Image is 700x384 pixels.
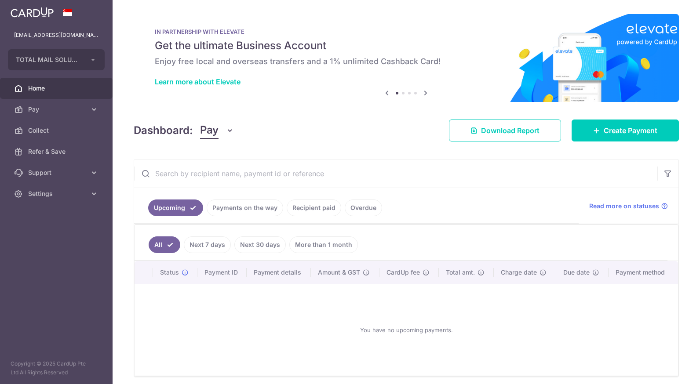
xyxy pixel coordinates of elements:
[481,125,540,136] span: Download Report
[345,199,382,216] a: Overdue
[604,125,657,136] span: Create Payment
[184,236,231,253] a: Next 7 days
[197,261,247,284] th: Payment ID
[449,120,561,141] a: Download Report
[155,39,658,53] h5: Get the ultimate Business Account
[155,77,241,86] a: Learn more about Elevate
[446,268,475,277] span: Total amt.
[563,268,590,277] span: Due date
[145,291,667,369] div: You have no upcoming payments.
[16,55,81,64] span: TOTAL MAIL SOLUTIONS PTE. LTD.
[148,199,203,216] a: Upcoming
[28,189,86,198] span: Settings
[28,147,86,156] span: Refer & Save
[28,84,86,93] span: Home
[200,122,219,139] span: Pay
[200,122,234,139] button: Pay
[11,7,54,18] img: CardUp
[287,199,341,216] a: Recipient paid
[289,236,358,253] a: More than 1 month
[234,236,286,253] a: Next 30 days
[589,202,659,210] span: Read more on statuses
[28,105,86,114] span: Pay
[134,123,193,138] h4: Dashboard:
[134,159,657,188] input: Search by recipient name, payment id or reference
[14,31,98,40] p: [EMAIL_ADDRESS][DOMAIN_NAME]
[589,202,668,210] a: Read more on statuses
[155,56,658,67] h6: Enjoy free local and overseas transfers and a 1% unlimited Cashback Card!
[501,268,537,277] span: Charge date
[155,28,658,35] p: IN PARTNERSHIP WITH ELEVATE
[28,126,86,135] span: Collect
[28,168,86,177] span: Support
[207,199,283,216] a: Payments on the way
[572,120,679,141] a: Create Payment
[8,49,105,70] button: TOTAL MAIL SOLUTIONS PTE. LTD.
[134,14,679,102] img: Renovation banner
[318,268,360,277] span: Amount & GST
[386,268,420,277] span: CardUp fee
[149,236,180,253] a: All
[247,261,311,284] th: Payment details
[609,261,678,284] th: Payment method
[160,268,179,277] span: Status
